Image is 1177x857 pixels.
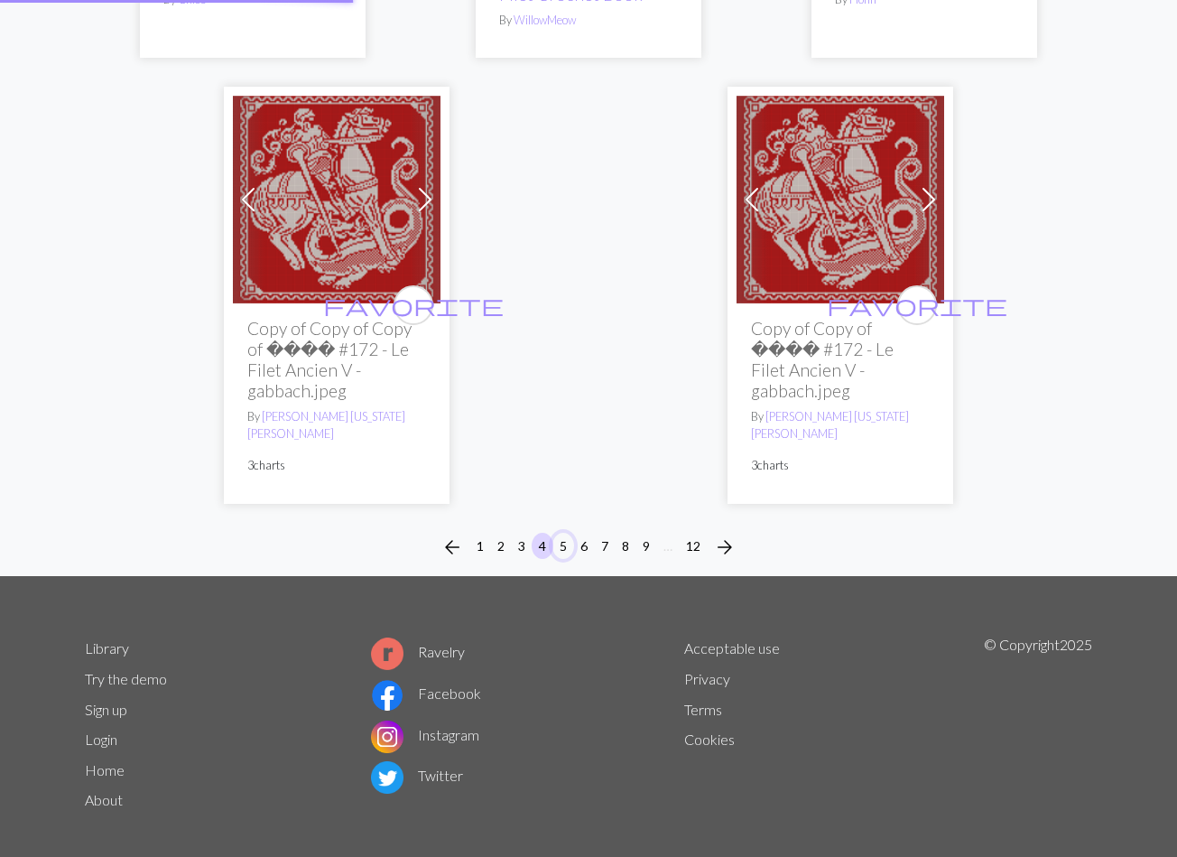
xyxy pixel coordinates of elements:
h2: Copy of Copy of ���� #172 - Le Filet Ancien V - gabbach.jpeg [751,318,930,401]
span: favorite [827,291,1007,319]
button: 8 [615,533,636,559]
a: [PERSON_NAME] [US_STATE][PERSON_NAME] [751,409,909,441]
a: About [85,791,123,808]
button: Previous [434,533,470,562]
i: favourite [827,287,1007,323]
p: By [499,12,678,29]
h2: Copy of Copy of Copy of ���� #172 - Le Filet Ancien V - gabbach.jpeg [247,318,426,401]
a: Ravelry [371,643,465,660]
button: 1 [469,533,491,559]
a: WillowMeow [514,13,576,27]
span: arrow_back [441,535,463,560]
button: 7 [594,533,616,559]
a: ���� #172 - Le Filet Ancien V - gabbach.jpeg [233,189,440,206]
nav: Page navigation [434,533,743,562]
button: Next [707,533,743,562]
a: Facebook [371,685,481,702]
a: ���� #172 - Le Filet Ancien V - gabbach.jpeg [737,189,944,206]
a: Privacy [684,670,730,687]
a: Instagram [371,726,479,743]
a: Acceptable use [684,639,780,657]
p: By [751,408,930,442]
a: Library [85,639,129,657]
button: 5 [552,533,574,559]
p: By [247,408,426,442]
img: Facebook logo [371,679,403,712]
img: Twitter logo [371,761,403,794]
button: 9 [635,533,657,559]
button: 6 [573,533,595,559]
img: Ravelry logo [371,638,403,670]
button: 2 [490,533,512,559]
img: ���� #172 - Le Filet Ancien V - gabbach.jpeg [737,96,944,303]
i: favourite [323,287,504,323]
a: Try the demo [85,670,167,687]
button: 3 [511,533,533,559]
img: Instagram logo [371,721,403,753]
span: arrow_forward [714,535,736,560]
button: favourite [394,285,433,325]
a: Home [85,761,125,778]
i: Previous [441,536,463,558]
button: favourite [897,285,937,325]
a: Login [85,731,117,748]
a: [PERSON_NAME] [US_STATE][PERSON_NAME] [247,409,405,441]
a: Twitter [371,767,463,784]
p: 3 charts [247,457,426,474]
a: Sign up [85,701,127,718]
button: 12 [679,533,708,559]
p: 3 charts [751,457,930,474]
p: © Copyright 2025 [984,634,1092,816]
a: Cookies [684,731,735,748]
span: favorite [323,291,504,319]
i: Next [714,536,736,558]
button: 4 [532,533,553,559]
img: ���� #172 - Le Filet Ancien V - gabbach.jpeg [233,96,440,303]
a: Terms [684,701,722,718]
